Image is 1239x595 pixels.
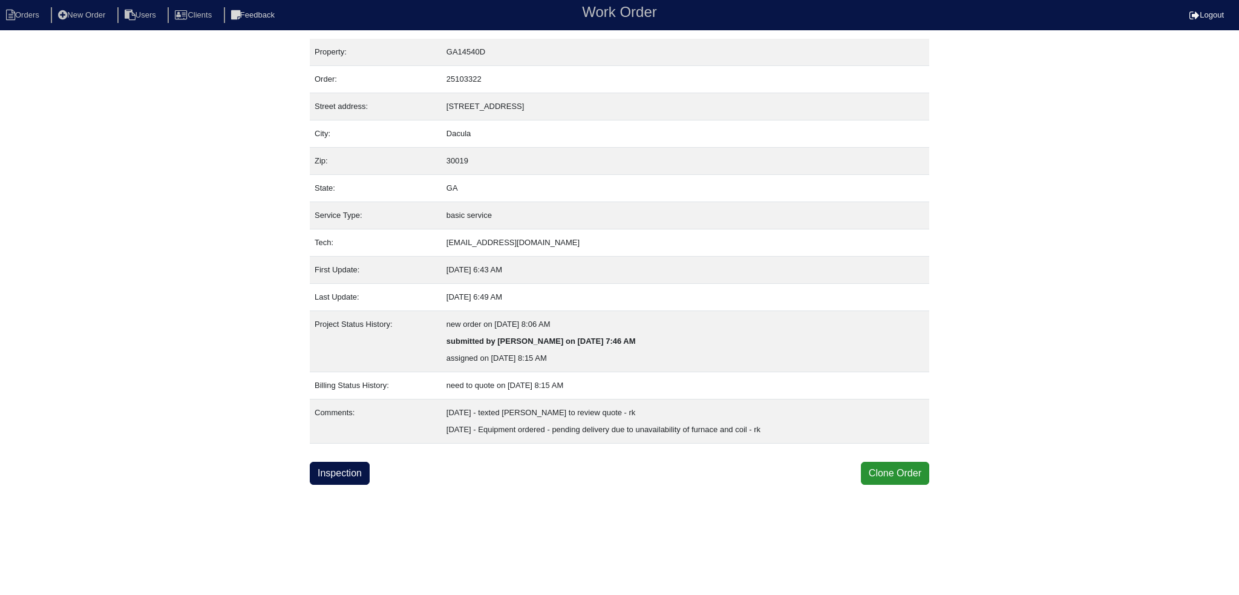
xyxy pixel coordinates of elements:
td: Zip: [310,148,442,175]
td: 25103322 [442,66,929,93]
li: Clients [168,7,221,24]
a: Users [117,10,166,19]
td: Service Type: [310,202,442,229]
td: Billing Status History: [310,372,442,399]
div: need to quote on [DATE] 8:15 AM [446,377,924,394]
li: Users [117,7,166,24]
div: submitted by [PERSON_NAME] on [DATE] 7:46 AM [446,333,924,350]
td: Order: [310,66,442,93]
td: State: [310,175,442,202]
td: 30019 [442,148,929,175]
td: Street address: [310,93,442,120]
td: Property: [310,39,442,66]
a: Inspection [310,462,370,485]
td: First Update: [310,257,442,284]
td: Last Update: [310,284,442,311]
td: Dacula [442,120,929,148]
td: basic service [442,202,929,229]
div: assigned on [DATE] 8:15 AM [446,350,924,367]
td: [DATE] - texted [PERSON_NAME] to review quote - rk [DATE] - Equipment ordered - pending delivery ... [442,399,929,444]
a: Clients [168,10,221,19]
td: GA14540D [442,39,929,66]
a: Logout [1189,10,1224,19]
td: City: [310,120,442,148]
td: [DATE] 6:49 AM [442,284,929,311]
td: Comments: [310,399,442,444]
li: Feedback [224,7,284,24]
td: [STREET_ADDRESS] [442,93,929,120]
td: GA [442,175,929,202]
a: New Order [51,10,115,19]
li: New Order [51,7,115,24]
td: Tech: [310,229,442,257]
div: new order on [DATE] 8:06 AM [446,316,924,333]
td: [EMAIL_ADDRESS][DOMAIN_NAME] [442,229,929,257]
td: Project Status History: [310,311,442,372]
button: Clone Order [861,462,929,485]
td: [DATE] 6:43 AM [442,257,929,284]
